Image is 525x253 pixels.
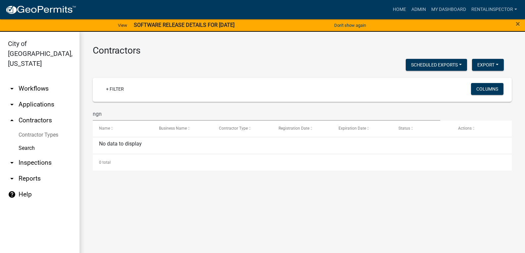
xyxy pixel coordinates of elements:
[99,126,110,131] span: Name
[134,22,235,28] strong: SOFTWARE RELEASE DETAILS FOR [DATE]
[8,101,16,108] i: arrow_drop_down
[115,20,130,31] a: View
[279,126,309,131] span: Registration Date
[93,121,153,137] datatable-header-cell: Name
[219,126,248,131] span: Contractor Type
[8,175,16,183] i: arrow_drop_down
[392,121,452,137] datatable-header-cell: Status
[93,154,512,171] div: 0 total
[8,190,16,198] i: help
[159,126,187,131] span: Business Name
[8,85,16,93] i: arrow_drop_down
[458,126,472,131] span: Actions
[452,121,512,137] datatable-header-cell: Actions
[471,83,503,95] button: Columns
[93,107,440,121] input: Search for contractors
[472,59,504,71] button: Export
[272,121,332,137] datatable-header-cell: Registration Date
[469,3,520,16] a: rentalinspector
[406,59,467,71] button: Scheduled Exports
[93,137,512,154] div: No data to display
[93,45,512,56] h3: Contractors
[516,20,520,28] button: Close
[101,83,129,95] a: + Filter
[390,3,409,16] a: Home
[8,116,16,124] i: arrow_drop_up
[398,126,410,131] span: Status
[409,3,429,16] a: Admin
[212,121,272,137] datatable-header-cell: Contractor Type
[153,121,213,137] datatable-header-cell: Business Name
[8,159,16,167] i: arrow_drop_down
[429,3,469,16] a: My Dashboard
[332,121,392,137] datatable-header-cell: Expiration Date
[516,19,520,28] span: ×
[332,20,369,31] button: Don't show again
[339,126,366,131] span: Expiration Date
